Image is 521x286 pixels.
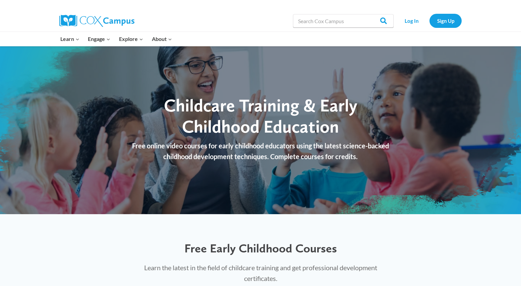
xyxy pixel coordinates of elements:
span: Engage [88,35,110,43]
span: About [152,35,172,43]
p: Learn the latest in the field of childcare training and get professional development certificates. [131,262,390,284]
p: Free online video courses for early childhood educators using the latest science-backed childhood... [125,140,396,162]
span: Learn [60,35,79,43]
nav: Secondary Navigation [397,14,462,28]
a: Sign Up [429,14,462,28]
img: Cox Campus [59,15,134,27]
nav: Primary Navigation [56,32,176,46]
span: Free Early Childhood Courses [184,241,337,255]
span: Explore [119,35,143,43]
a: Log In [397,14,426,28]
span: Childcare Training & Early Childhood Education [164,95,357,137]
input: Search Cox Campus [293,14,394,28]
